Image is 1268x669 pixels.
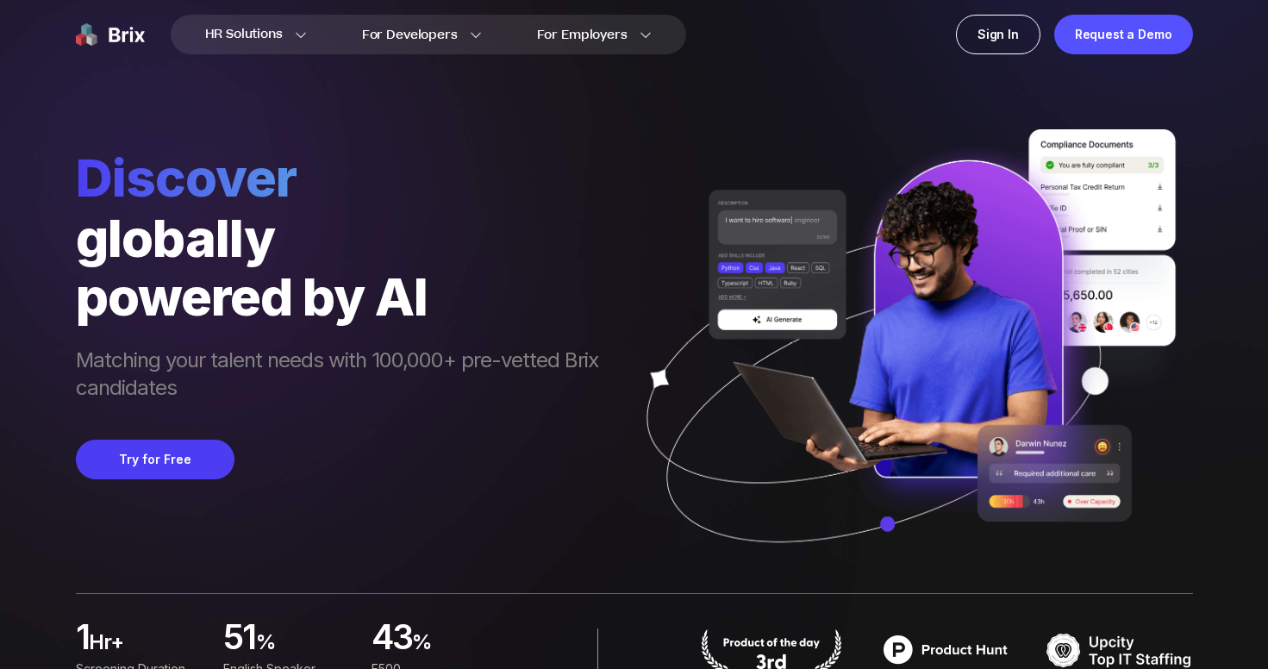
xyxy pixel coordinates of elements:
span: 51 [223,622,256,656]
span: % [256,628,351,663]
span: % [412,628,498,663]
span: 1 [76,622,89,656]
img: ai generate [615,129,1193,593]
span: hr+ [89,628,203,663]
span: Matching your talent needs with 100,000+ pre-vetted Brix candidates [76,347,615,405]
a: Request a Demo [1054,15,1193,54]
button: Try for Free [76,440,234,479]
span: For Developers [362,26,458,44]
span: Discover [76,147,615,209]
span: For Employers [537,26,628,44]
span: HR Solutions [205,21,283,48]
div: powered by AI [76,267,615,326]
a: Sign In [956,15,1040,54]
span: 43 [371,622,412,656]
div: globally [76,209,615,267]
